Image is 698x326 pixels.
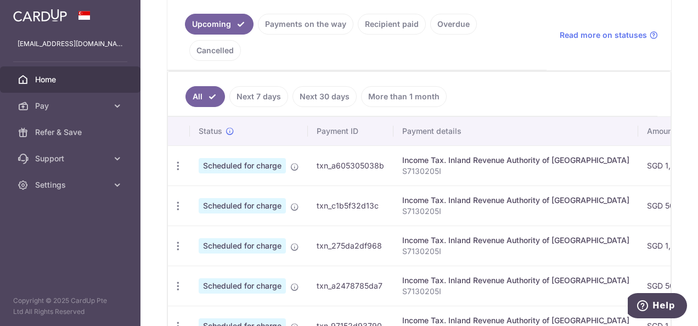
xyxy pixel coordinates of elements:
span: Status [199,126,222,137]
span: Scheduled for charge [199,158,286,173]
span: Amount [647,126,675,137]
th: Payment details [393,117,638,145]
p: S7130205I [402,286,629,297]
td: txn_c1b5f32d13c [308,186,393,226]
div: Income Tax. Inland Revenue Authority of [GEOGRAPHIC_DATA] [402,195,629,206]
span: Scheduled for charge [199,238,286,254]
span: Scheduled for charge [199,278,286,294]
a: More than 1 month [361,86,447,107]
a: Recipient paid [358,14,426,35]
img: CardUp [13,9,67,22]
span: Home [35,74,108,85]
span: Settings [35,179,108,190]
div: Income Tax. Inland Revenue Authority of [GEOGRAPHIC_DATA] [402,155,629,166]
p: S7130205I [402,166,629,177]
span: Read more on statuses [560,30,647,41]
span: Support [35,153,108,164]
td: txn_275da2df968 [308,226,393,266]
a: All [185,86,225,107]
span: Scheduled for charge [199,198,286,213]
p: S7130205I [402,246,629,257]
th: Payment ID [308,117,393,145]
div: Income Tax. Inland Revenue Authority of [GEOGRAPHIC_DATA] [402,315,629,326]
span: Refer & Save [35,127,108,138]
p: S7130205I [402,206,629,217]
td: txn_a2478785da7 [308,266,393,306]
a: Overdue [430,14,477,35]
a: Payments on the way [258,14,353,35]
a: Upcoming [185,14,254,35]
td: txn_a605305038b [308,145,393,186]
a: Next 30 days [292,86,357,107]
iframe: Opens a widget where you can find more information [628,293,687,321]
div: Income Tax. Inland Revenue Authority of [GEOGRAPHIC_DATA] [402,235,629,246]
div: Income Tax. Inland Revenue Authority of [GEOGRAPHIC_DATA] [402,275,629,286]
p: [EMAIL_ADDRESS][DOMAIN_NAME] [18,38,123,49]
a: Next 7 days [229,86,288,107]
span: Pay [35,100,108,111]
a: Read more on statuses [560,30,658,41]
a: Cancelled [189,40,241,61]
